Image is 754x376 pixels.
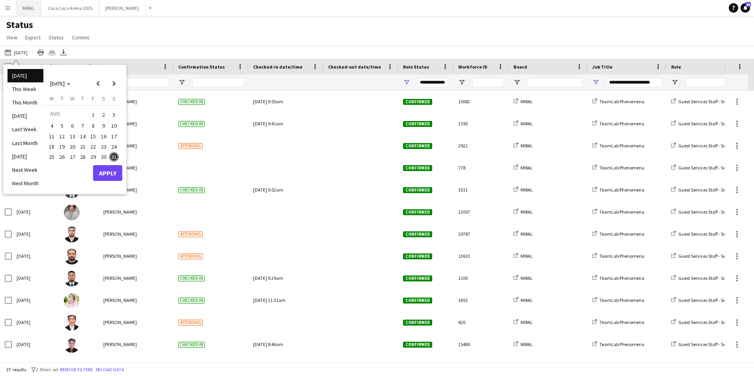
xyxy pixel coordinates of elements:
[67,152,78,162] button: 27-08-2025
[403,99,432,105] span: Confirmed
[521,341,533,347] span: MIRAL
[513,297,533,303] a: MIRAL
[745,2,751,7] span: 45
[67,121,78,131] button: 06-08-2025
[678,165,733,171] span: Guest Services Staff - Senior
[454,223,509,245] div: 20787
[671,143,733,149] a: Guest Services Staff - Senior
[47,152,57,162] button: 25-08-2025
[47,132,56,141] span: 11
[16,0,41,16] button: MIRAL
[513,319,533,325] a: MIRAL
[458,64,487,70] span: Workforce ID
[12,333,59,355] div: [DATE]
[72,34,90,41] span: Comms
[454,311,509,333] div: 420
[99,121,108,131] span: 9
[69,32,93,43] a: Comms
[678,231,733,237] span: Guest Services Staff - Senior
[513,341,533,347] a: MIRAL
[7,123,43,136] li: Last Week
[64,337,80,353] img: Jefferlee Gamido
[78,141,88,152] button: 21-08-2025
[64,227,80,242] img: Rabea Odeh
[454,267,509,289] div: 1100
[403,320,432,326] span: Confirmed
[3,48,29,57] button: [DATE]
[403,209,432,215] span: Confirmed
[671,165,733,171] a: Guest Services Staff - Senior
[41,0,99,16] button: Coca Coca Arena 2025
[178,64,225,70] span: Confirmation Status
[599,121,644,127] span: TeamLab Phenomena
[599,187,644,193] span: TeamLab Phenomena
[454,91,509,112] div: 15082
[68,142,77,151] span: 20
[118,78,169,87] input: Name Filter Input
[513,99,533,104] a: MIRAL
[59,48,68,57] app-action-btn: Export XLSX
[7,163,43,177] li: Next Week
[592,121,644,127] a: TeamLab Phenomena
[93,165,122,181] button: Apply
[103,319,137,325] span: [PERSON_NAME]
[253,91,319,112] div: [DATE] 9:55am
[454,245,509,267] div: 13633
[253,64,302,70] span: Checked-in date/time
[64,249,80,264] img: Saif Al Azameh
[592,275,644,281] a: TeamLab Phenomena
[98,131,108,141] button: 16-08-2025
[741,3,750,13] a: 45
[671,297,733,303] a: Guest Services Staff - Senior
[103,275,137,281] span: [PERSON_NAME]
[103,341,137,347] span: [PERSON_NAME]
[678,253,733,259] span: Guest Services Staff - Senior
[671,209,733,215] a: Guest Services Staff - Senior
[671,319,733,325] a: Guest Services Staff - Senior
[253,113,319,134] div: [DATE] 9:41am
[678,319,733,325] span: Guest Services Staff - Senior
[109,142,119,151] span: 24
[109,131,119,141] button: 17-08-2025
[58,121,67,131] span: 5
[521,143,533,149] span: MIRAL
[103,209,137,215] span: [PERSON_NAME]
[472,78,504,87] input: Workforce ID Filter Input
[109,109,119,120] span: 3
[98,121,108,131] button: 09-08-2025
[454,333,509,355] div: 15480
[599,275,644,281] span: TeamLab Phenomena
[513,64,527,70] span: Board
[178,79,185,86] button: Open Filter Menu
[7,150,43,163] li: [DATE]
[78,142,88,151] span: 21
[102,95,105,102] span: S
[98,141,108,152] button: 23-08-2025
[592,253,644,259] a: TeamLab Phenomena
[599,143,644,149] span: TeamLab Phenomena
[61,95,63,102] span: T
[17,64,28,70] span: Date
[521,99,533,104] span: MIRAL
[45,32,67,43] a: Status
[109,141,119,152] button: 24-08-2025
[678,297,733,303] span: Guest Services Staff - Senior
[99,142,108,151] span: 23
[109,132,119,141] span: 17
[57,152,67,162] button: 26-08-2025
[106,76,122,91] button: Next month
[592,187,644,193] a: TeamLab Phenomena
[78,121,88,131] span: 7
[521,253,533,259] span: MIRAL
[78,132,88,141] span: 14
[513,121,533,127] a: MIRAL
[109,108,119,121] button: 03-08-2025
[592,143,644,149] a: TeamLab Phenomena
[88,152,98,162] button: 29-08-2025
[88,141,98,152] button: 22-08-2025
[109,152,119,162] button: 31-08-2025
[678,341,733,347] span: Guest Services Staff - Senior
[253,289,319,311] div: [DATE] 11:31am
[99,0,146,16] button: [PERSON_NAME]
[64,293,80,309] img: aya hamam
